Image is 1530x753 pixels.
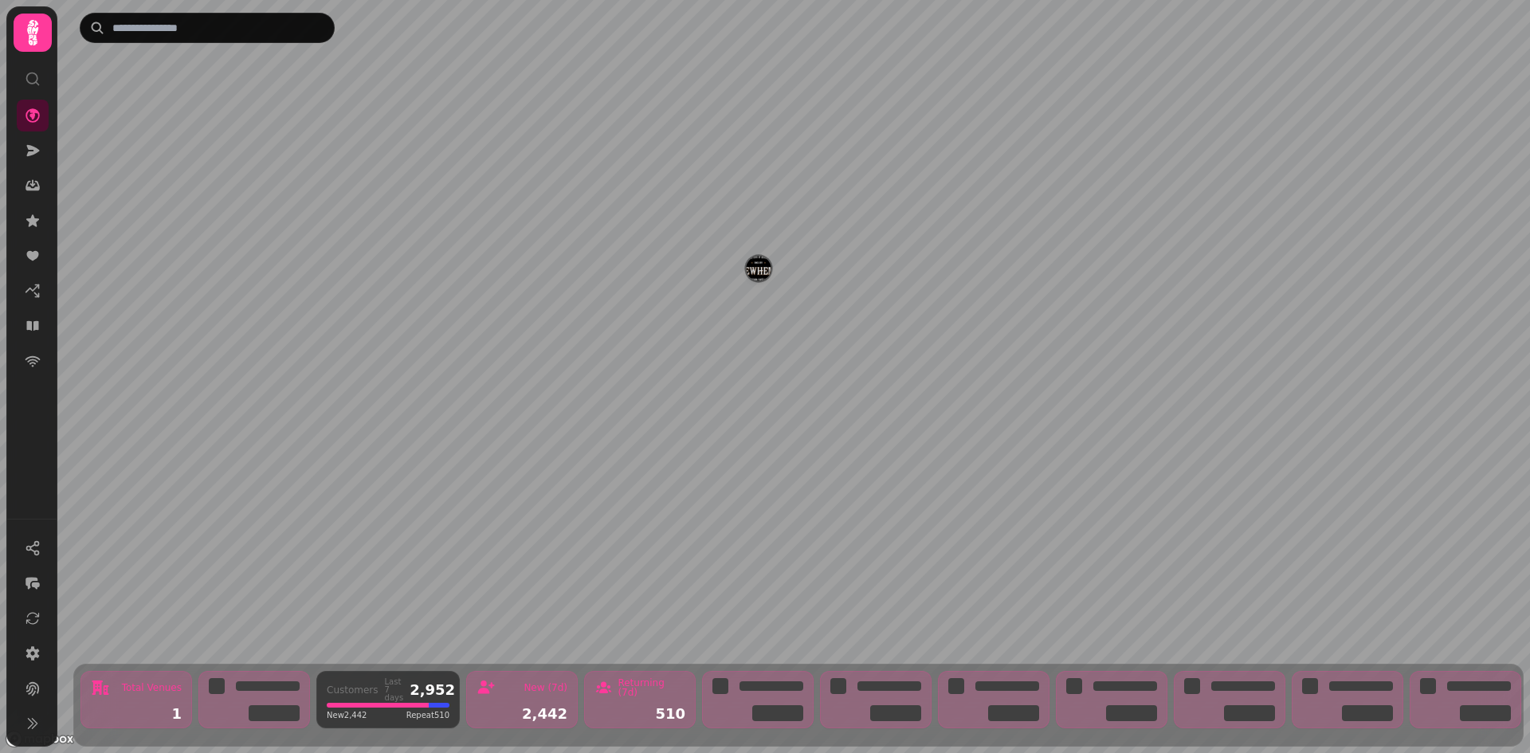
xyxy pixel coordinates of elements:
[594,707,685,721] div: 510
[5,730,75,748] a: Mapbox logo
[477,707,567,721] div: 2,442
[406,709,449,721] span: Repeat 510
[122,683,182,692] div: Total Venues
[327,709,367,721] span: New 2,442
[618,678,685,697] div: Returning (7d)
[327,685,379,695] div: Customers
[410,683,455,697] div: 2,952
[385,678,404,702] div: Last 7 days
[91,707,182,721] div: 1
[746,256,771,286] div: Map marker
[746,256,771,281] button: Brewhemia
[524,683,567,692] div: New (7d)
